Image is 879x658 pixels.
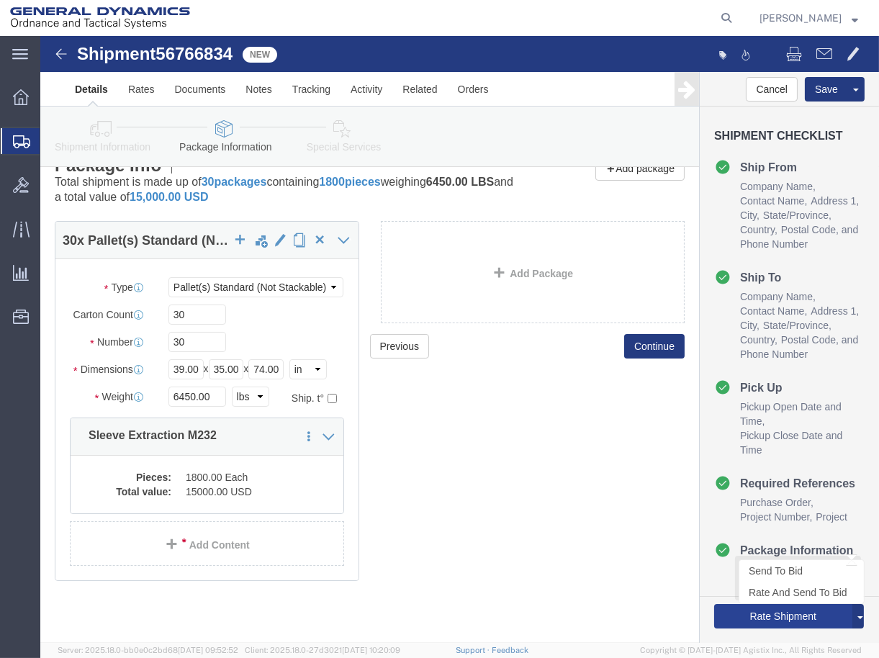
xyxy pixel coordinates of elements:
img: logo [10,7,190,29]
span: Server: 2025.18.0-bb0e0c2bd68 [58,646,238,654]
a: Support [456,646,492,654]
a: Feedback [492,646,528,654]
span: Copyright © [DATE]-[DATE] Agistix Inc., All Rights Reserved [640,644,862,657]
span: Client: 2025.18.0-27d3021 [245,646,400,654]
span: [DATE] 09:52:52 [178,646,238,654]
span: Karen Monarch [759,10,842,26]
button: [PERSON_NAME] [759,9,859,27]
span: [DATE] 10:20:09 [342,646,400,654]
iframe: FS Legacy Container [40,36,879,643]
